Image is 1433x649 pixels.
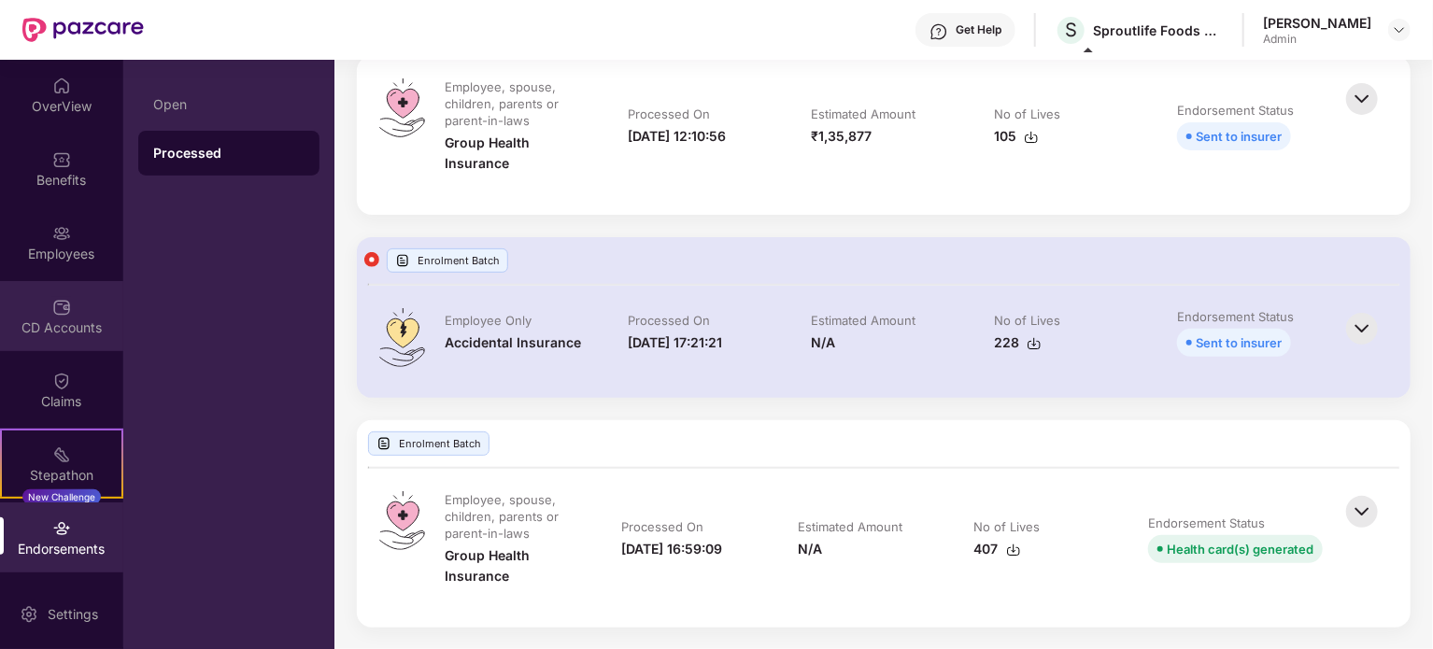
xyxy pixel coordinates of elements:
[42,605,104,624] div: Settings
[929,22,948,41] img: svg+xml;base64,PHN2ZyBpZD0iSGVscC0zMngzMiIgeG1sbnM9Imh0dHA6Ly93d3cudzMub3JnLzIwMDAvc3ZnIiB3aWR0aD...
[368,431,489,456] div: Enrolment Batch
[376,436,391,451] img: svg+xml;base64,PHN2ZyBpZD0iVXBsb2FkX0xvZ3MiIGRhdGEtbmFtZT0iVXBsb2FkIExvZ3MiIHhtbG5zPSJodHRwOi8vd3...
[1263,32,1371,47] div: Admin
[379,491,425,550] img: svg+xml;base64,PHN2ZyB4bWxucz0iaHR0cDovL3d3dy53My5vcmcvMjAwMC9zdmciIHdpZHRoPSI0OS4zMiIgaGVpZ2h0PS...
[994,332,1042,353] div: 228
[1177,308,1294,325] div: Endorsement Status
[1065,19,1077,41] span: S
[52,150,71,169] img: svg+xml;base64,PHN2ZyBpZD0iQmVuZWZpdHMiIHhtbG5zPSJodHRwOi8vd3d3LnczLm9yZy8yMDAwL3N2ZyIgd2lkdGg9Ij...
[811,106,915,122] div: Estimated Amount
[22,489,101,504] div: New Challenge
[956,22,1001,37] div: Get Help
[2,466,121,485] div: Stepathon
[52,77,71,95] img: svg+xml;base64,PHN2ZyBpZD0iSG9tZSIgeG1sbnM9Imh0dHA6Ly93d3cudzMub3JnLzIwMDAvc3ZnIiB3aWR0aD0iMjAiIG...
[1392,22,1407,37] img: svg+xml;base64,PHN2ZyBpZD0iRHJvcGRvd24tMzJ4MzIiIHhtbG5zPSJodHRwOi8vd3d3LnczLm9yZy8yMDAwL3N2ZyIgd2...
[445,133,590,174] div: Group Health Insurance
[811,312,915,329] div: Estimated Amount
[445,332,581,353] div: Accidental Insurance
[52,445,71,464] img: svg+xml;base64,PHN2ZyB4bWxucz0iaHR0cDovL3d3dy53My5vcmcvMjAwMC9zdmciIHdpZHRoPSIyMSIgaGVpZ2h0PSIyMC...
[798,539,822,559] div: N/A
[20,605,38,624] img: svg+xml;base64,PHN2ZyBpZD0iU2V0dGluZy0yMHgyMCIgeG1sbnM9Imh0dHA6Ly93d3cudzMub3JnLzIwMDAvc3ZnIiB3aW...
[52,224,71,243] img: svg+xml;base64,PHN2ZyBpZD0iRW1wbG95ZWVzIiB4bWxucz0iaHR0cDovL3d3dy53My5vcmcvMjAwMC9zdmciIHdpZHRoPS...
[1148,515,1265,531] div: Endorsement Status
[628,332,722,353] div: [DATE] 17:21:21
[1024,130,1039,145] img: svg+xml;base64,PHN2ZyBpZD0iRG93bmxvYWQtMzJ4MzIiIHhtbG5zPSJodHRwOi8vd3d3LnczLm9yZy8yMDAwL3N2ZyIgd2...
[628,126,726,147] div: [DATE] 12:10:56
[798,518,902,535] div: Estimated Amount
[1177,102,1294,119] div: Endorsement Status
[811,126,872,147] div: ₹1,35,877
[387,248,508,273] div: Enrolment Batch
[811,332,835,353] div: N/A
[621,518,703,535] div: Processed On
[1093,21,1224,39] div: Sproutlife Foods Private Limited
[994,312,1060,329] div: No of Lives
[445,312,532,329] div: Employee Only
[52,519,71,538] img: svg+xml;base64,PHN2ZyBpZD0iRW5kb3JzZW1lbnRzIiB4bWxucz0iaHR0cDovL3d3dy53My5vcmcvMjAwMC9zdmciIHdpZH...
[621,539,722,559] div: [DATE] 16:59:09
[994,126,1039,147] div: 105
[52,298,71,317] img: svg+xml;base64,PHN2ZyBpZD0iQ0RfQWNjb3VudHMiIGRhdGEtbmFtZT0iQ0QgQWNjb3VudHMiIHhtbG5zPSJodHRwOi8vd3...
[445,545,584,586] div: Group Health Insurance
[445,78,587,129] div: Employee, spouse, children, parents or parent-in-laws
[628,312,710,329] div: Processed On
[628,106,710,122] div: Processed On
[1167,539,1313,559] div: Health card(s) generated
[153,97,305,112] div: Open
[1196,332,1282,353] div: Sent to insurer
[1341,308,1383,349] img: svg+xml;base64,PHN2ZyBpZD0iQmFjay0zMngzMiIgeG1sbnM9Imh0dHA6Ly93d3cudzMub3JnLzIwMDAvc3ZnIiB3aWR0aD...
[379,308,425,367] img: svg+xml;base64,PHN2ZyB4bWxucz0iaHR0cDovL3d3dy53My5vcmcvMjAwMC9zdmciIHdpZHRoPSI0OS4zMiIgaGVpZ2h0PS...
[395,253,410,268] img: svg+xml;base64,PHN2ZyBpZD0iVXBsb2FkX0xvZ3MiIGRhdGEtbmFtZT0iVXBsb2FkIExvZ3MiIHhtbG5zPSJodHRwOi8vd3...
[974,539,1021,559] div: 407
[1341,491,1383,532] img: svg+xml;base64,PHN2ZyBpZD0iQmFjay0zMngzMiIgeG1sbnM9Imh0dHA6Ly93d3cudzMub3JnLzIwMDAvc3ZnIiB3aWR0aD...
[1196,126,1282,147] div: Sent to insurer
[22,18,144,42] img: New Pazcare Logo
[1006,543,1021,557] img: svg+xml;base64,PHN2ZyBpZD0iRG93bmxvYWQtMzJ4MzIiIHhtbG5zPSJodHRwOi8vd3d3LnczLm9yZy8yMDAwL3N2ZyIgd2...
[379,78,425,137] img: svg+xml;base64,PHN2ZyB4bWxucz0iaHR0cDovL3d3dy53My5vcmcvMjAwMC9zdmciIHdpZHRoPSI0OS4zMiIgaGVpZ2h0PS...
[1341,78,1383,120] img: svg+xml;base64,PHN2ZyBpZD0iQmFjay0zMngzMiIgeG1sbnM9Imh0dHA6Ly93d3cudzMub3JnLzIwMDAvc3ZnIiB3aWR0aD...
[153,144,305,162] div: Processed
[364,252,379,267] img: svg+xml;base64,PHN2ZyB4bWxucz0iaHR0cDovL3d3dy53My5vcmcvMjAwMC9zdmciIHdpZHRoPSIxMiIgaGVpZ2h0PSIxMi...
[445,491,580,542] div: Employee, spouse, children, parents or parent-in-laws
[994,106,1060,122] div: No of Lives
[1027,336,1042,351] img: svg+xml;base64,PHN2ZyBpZD0iRG93bmxvYWQtMzJ4MzIiIHhtbG5zPSJodHRwOi8vd3d3LnczLm9yZy8yMDAwL3N2ZyIgd2...
[974,518,1041,535] div: No of Lives
[1263,14,1371,32] div: [PERSON_NAME]
[52,372,71,390] img: svg+xml;base64,PHN2ZyBpZD0iQ2xhaW0iIHhtbG5zPSJodHRwOi8vd3d3LnczLm9yZy8yMDAwL3N2ZyIgd2lkdGg9IjIwIi...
